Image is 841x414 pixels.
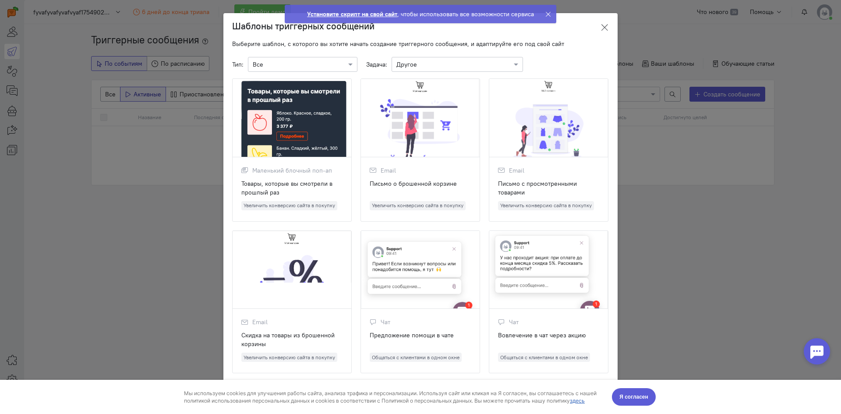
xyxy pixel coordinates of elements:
div: Письмо с просмотренными товарами [498,179,599,197]
span: Увеличить конверсию сайта в покупку [241,201,337,210]
div: Вовлечение в чат через акцию [498,331,599,348]
span: Чат [509,318,519,326]
div: Товары, которые вы смотрели в прошлый раз [241,179,343,197]
div: Предложение помощи в чате [370,331,471,348]
h3: Шаблоны триггерных сообщений [232,20,375,33]
div: Выберите шаблон, с которого вы хотите начать создание триггерного сообщения, и адаптируйте его по... [232,39,609,48]
div: Мы используем cookies для улучшения работы сайта, анализа трафика и персонализации. Используя сай... [184,10,602,25]
span: Email [381,166,396,175]
span: Задача: [366,60,387,69]
span: Я согласен [619,13,648,21]
span: Общаться с клиентами в одном окне [498,353,590,362]
span: Маленький блочный поп-ап [252,166,332,175]
span: Email [509,166,524,175]
span: Тип: [232,60,244,69]
span: Email [252,318,268,326]
strong: Установите скрипт на свой сайт [307,10,397,18]
div: Письмо о брошенной корзине [370,179,471,197]
span: Увеличить конверсию сайта в покупку [370,201,466,210]
span: Увеличить конверсию сайта в покупку [498,201,594,210]
div: Скидка на товары из брошенной корзины [241,331,343,348]
span: Чат [381,318,390,326]
div: , чтобы использовать все возможности сервиса [307,10,534,18]
span: Увеличить конверсию сайта в покупку [241,353,337,362]
a: здесь [570,18,585,24]
span: Общаться с клиентами в одном окне [370,353,462,362]
button: Я согласен [612,8,656,26]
